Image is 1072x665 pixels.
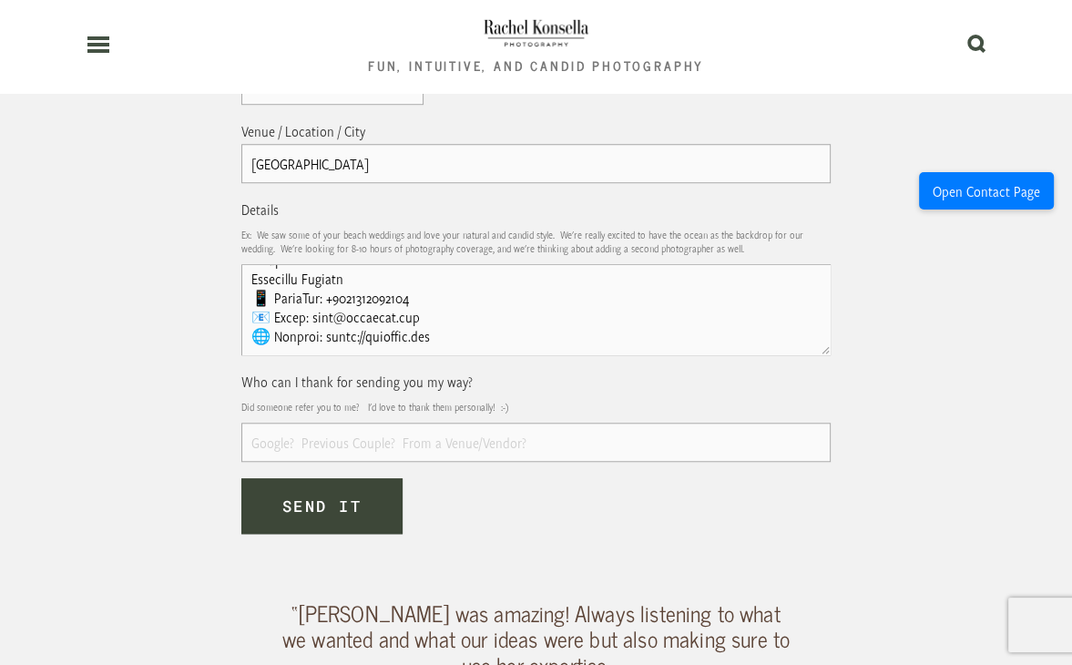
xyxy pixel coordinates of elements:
[241,121,365,140] span: Venue / Location / City
[241,423,831,462] input: Google? Previous Couple? From a Venue/Vendor?
[241,199,279,219] span: Details
[241,264,831,355] textarea: Loremipsum, Dolo-Sitamet Conse Adipisc – Elitsed Doeius Temp inc Utl! Etdol magna, A enim admi ve...
[919,172,1054,210] button: Open Contact Page
[282,496,362,517] span: Send it
[241,372,473,391] span: Who can I thank for sending you my way?
[241,222,831,261] p: Ex: We saw some of your beach weddings and love your natural and candid style. We're really excit...
[241,394,831,419] p: Did someone refer you to me? I'd love to thank them personally! :-)
[482,14,590,50] img: PNW Wedding Photographer | Rachel Konsella
[241,144,831,183] input: It's ok if you don't know yet! Tell me everywhere you've been talking about.
[241,478,403,534] button: Send itSend it
[368,59,704,72] div: Fun, Intuitive, and Candid Photography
